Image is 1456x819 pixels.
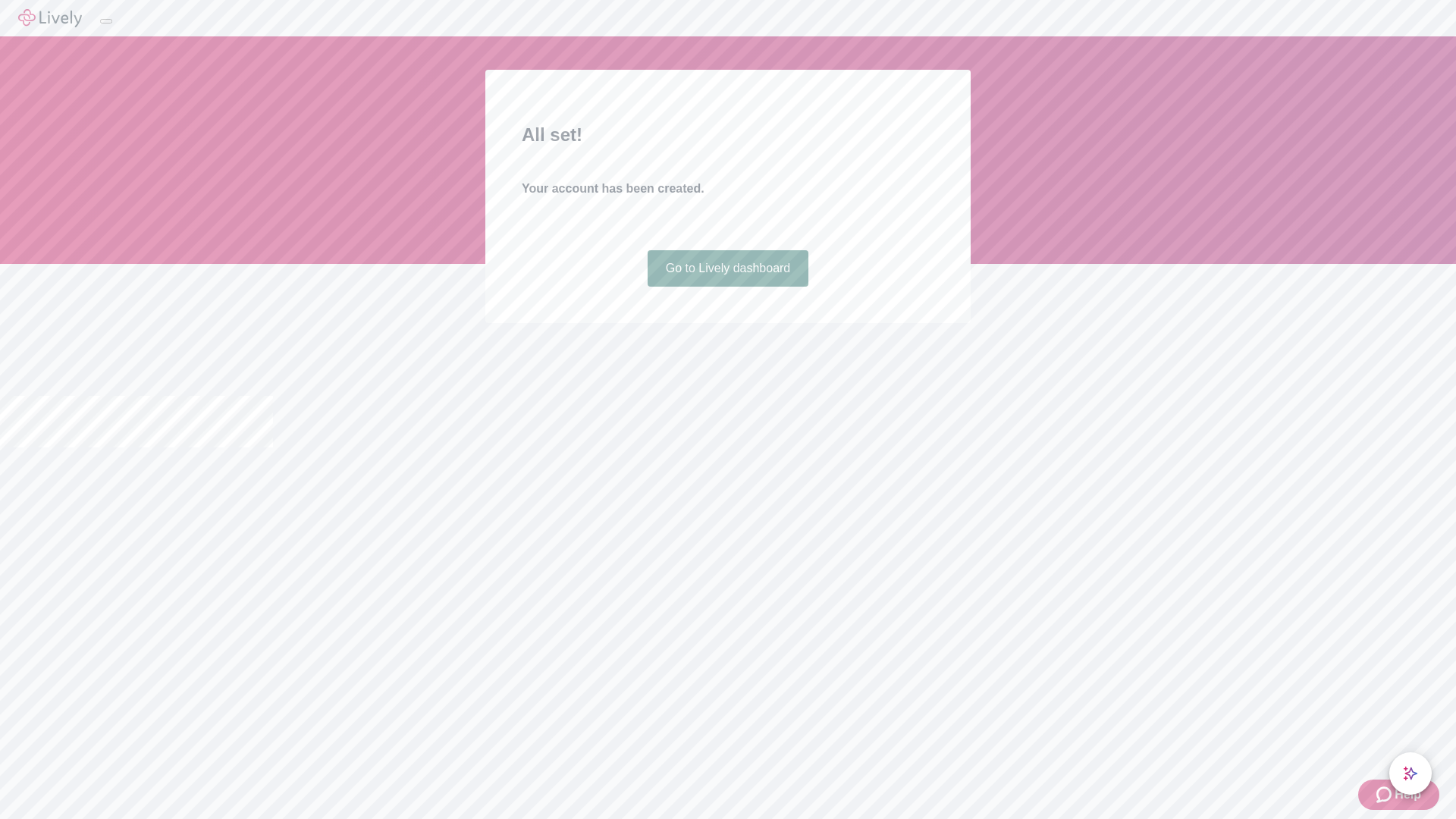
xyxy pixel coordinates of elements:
[522,121,934,149] h2: All set!
[100,19,112,24] button: Log out
[1395,786,1421,804] span: Help
[1403,766,1418,781] svg: Lively AI Assistant
[1376,786,1395,804] svg: Zendesk support icon
[648,250,809,287] a: Go to Lively dashboard
[1358,780,1439,810] button: Zendesk support iconHelp
[1389,752,1432,795] button: chat
[18,9,82,27] img: Lively
[522,180,934,198] h4: Your account has been created.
